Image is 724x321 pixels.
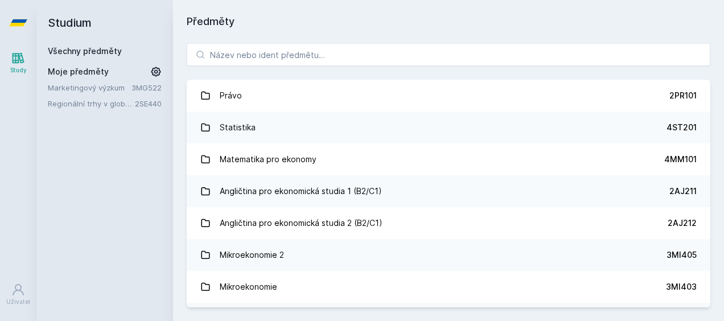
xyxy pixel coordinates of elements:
[131,83,162,92] a: 3MG522
[220,212,382,234] div: Angličtina pro ekonomická studia 2 (B2/C1)
[187,80,710,112] a: Právo 2PR101
[667,249,697,261] div: 3MI405
[668,217,697,229] div: 2AJ212
[187,143,710,175] a: Matematika pro ekonomy 4MM101
[187,43,710,66] input: Název nebo ident předmětu…
[187,207,710,239] a: Angličtina pro ekonomická studia 2 (B2/C1) 2AJ212
[664,154,697,165] div: 4MM101
[220,116,256,139] div: Statistika
[669,90,697,101] div: 2PR101
[6,298,30,306] div: Uživatel
[666,281,697,293] div: 3MI403
[135,99,162,108] a: 2SE440
[220,148,316,171] div: Matematika pro ekonomy
[187,112,710,143] a: Statistika 4ST201
[48,66,109,77] span: Moje předměty
[48,46,122,56] a: Všechny předměty
[220,244,284,266] div: Mikroekonomie 2
[2,46,34,80] a: Study
[48,98,135,109] a: Regionální trhy v globální perspektivě
[2,277,34,312] a: Uživatel
[187,175,710,207] a: Angličtina pro ekonomická studia 1 (B2/C1) 2AJ211
[187,14,710,30] h1: Předměty
[220,84,242,107] div: Právo
[187,271,710,303] a: Mikroekonomie 3MI403
[48,82,131,93] a: Marketingový výzkum
[10,66,27,75] div: Study
[187,239,710,271] a: Mikroekonomie 2 3MI405
[667,122,697,133] div: 4ST201
[669,186,697,197] div: 2AJ211
[220,180,382,203] div: Angličtina pro ekonomická studia 1 (B2/C1)
[220,275,277,298] div: Mikroekonomie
